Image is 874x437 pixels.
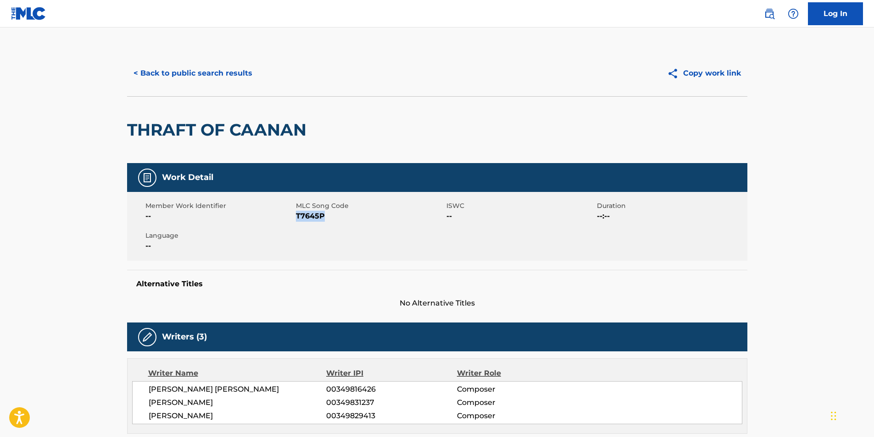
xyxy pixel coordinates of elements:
span: Composer [457,397,576,408]
span: Member Work Identifier [145,201,294,211]
span: -- [145,240,294,251]
h5: Alternative Titles [136,279,738,289]
span: Composer [457,384,576,395]
span: -- [145,211,294,222]
span: No Alternative Titles [127,298,747,309]
div: Help [784,5,802,23]
div: Writer IPI [326,368,457,379]
div: Writer Name [148,368,327,379]
h2: THRAFT OF CAANAN [127,120,311,140]
span: --:-- [597,211,745,222]
h5: Work Detail [162,172,213,183]
span: -- [446,211,595,222]
span: 00349831237 [326,397,456,408]
a: Log In [808,2,863,25]
span: Composer [457,410,576,421]
iframe: Chat Widget [828,393,874,437]
div: Drag [831,402,836,430]
span: T7645P [296,211,444,222]
div: Writer Role [457,368,576,379]
img: Copy work link [667,68,683,79]
span: [PERSON_NAME] [149,410,327,421]
img: MLC Logo [11,7,46,20]
span: 00349829413 [326,410,456,421]
button: Copy work link [661,62,747,85]
span: Duration [597,201,745,211]
button: < Back to public search results [127,62,259,85]
img: Work Detail [142,172,153,183]
h5: Writers (3) [162,332,207,342]
span: MLC Song Code [296,201,444,211]
img: help [788,8,799,19]
span: ISWC [446,201,595,211]
img: search [764,8,775,19]
a: Public Search [760,5,779,23]
span: [PERSON_NAME] [PERSON_NAME] [149,384,327,395]
img: Writers [142,332,153,343]
span: Language [145,231,294,240]
span: 00349816426 [326,384,456,395]
span: [PERSON_NAME] [149,397,327,408]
